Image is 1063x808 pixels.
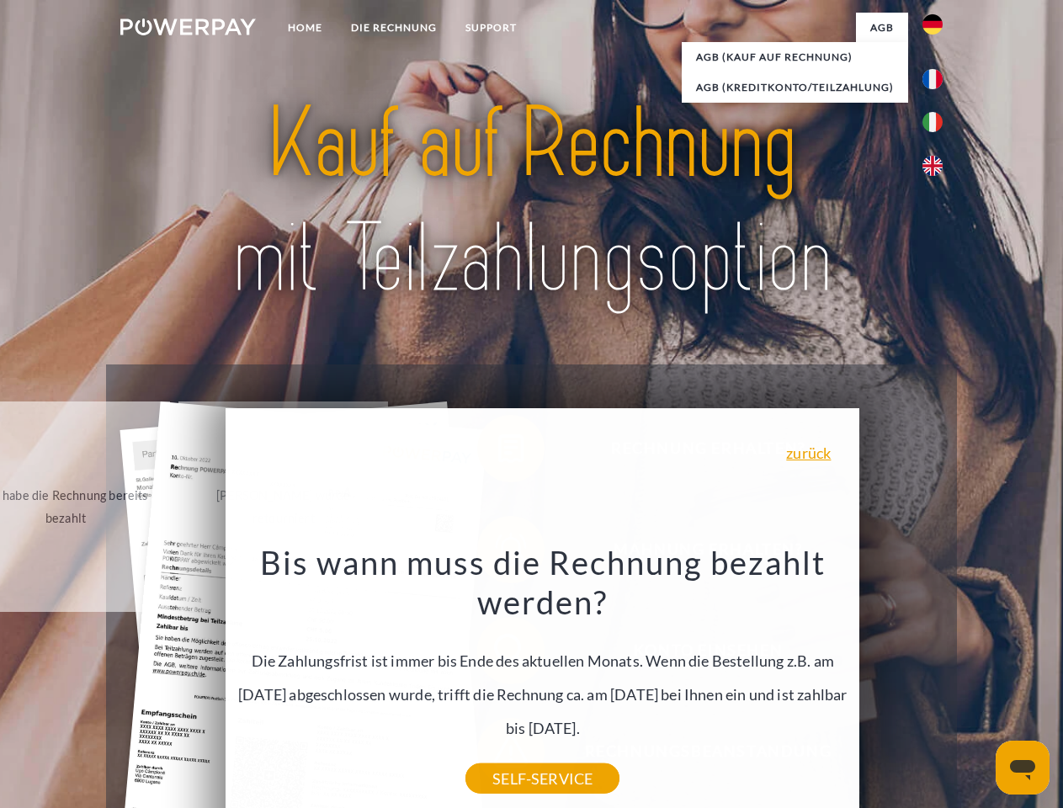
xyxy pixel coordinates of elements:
[274,13,337,43] a: Home
[922,69,943,89] img: fr
[996,741,1050,795] iframe: Schaltfläche zum Öffnen des Messaging-Fensters
[161,81,902,322] img: title-powerpay_de.svg
[922,112,943,132] img: it
[786,445,831,460] a: zurück
[856,13,908,43] a: agb
[337,13,451,43] a: DIE RECHNUNG
[236,542,850,779] div: Die Zahlungsfrist ist immer bis Ende des aktuellen Monats. Wenn die Bestellung z.B. am [DATE] abg...
[682,72,908,103] a: AGB (Kreditkonto/Teilzahlung)
[120,19,256,35] img: logo-powerpay-white.svg
[922,156,943,176] img: en
[682,42,908,72] a: AGB (Kauf auf Rechnung)
[189,484,378,529] div: [PERSON_NAME] wurde retourniert
[451,13,531,43] a: SUPPORT
[236,542,850,623] h3: Bis wann muss die Rechnung bezahlt werden?
[465,763,619,794] a: SELF-SERVICE
[922,14,943,35] img: de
